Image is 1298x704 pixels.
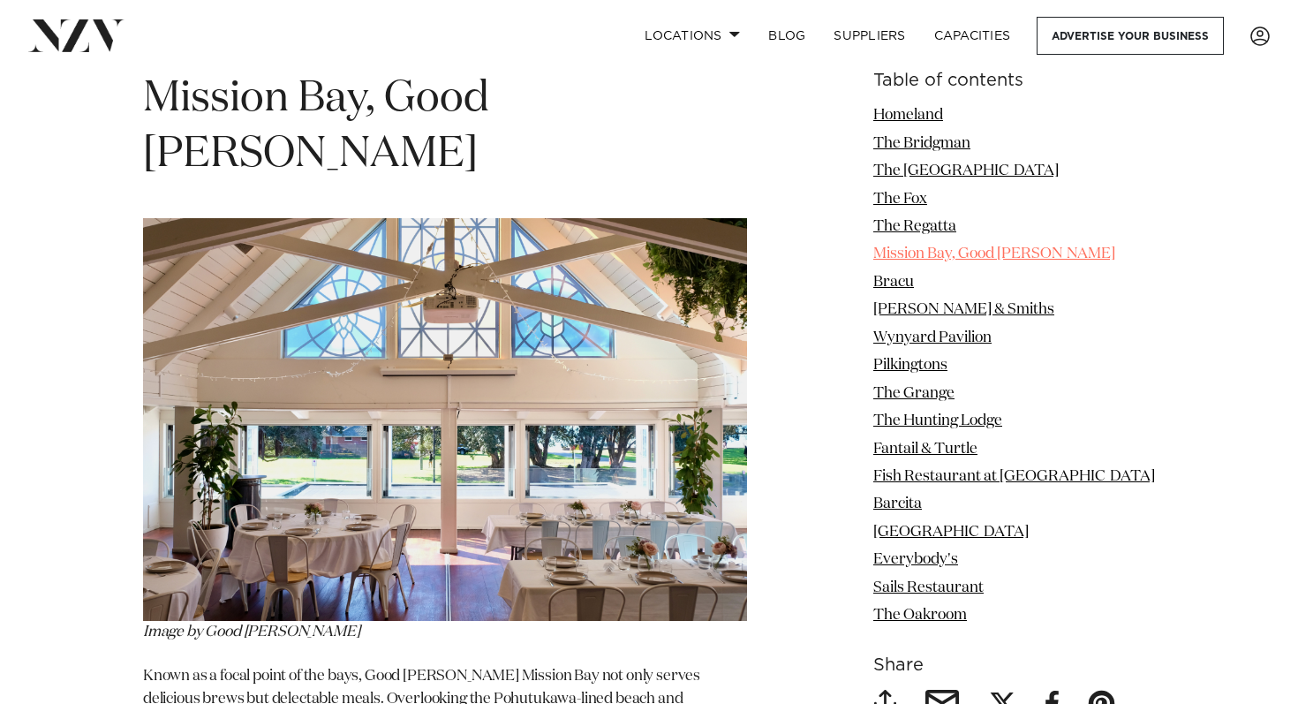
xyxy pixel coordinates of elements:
[873,275,914,290] a: Bracu
[28,19,125,51] img: nzv-logo.png
[754,17,819,55] a: BLOG
[873,608,967,623] a: The Oakroom
[873,358,947,373] a: Pilkingtons
[873,441,977,456] a: Fantail & Turtle
[873,246,1115,261] a: Mission Bay, Good [PERSON_NAME]
[873,191,927,206] a: The Fox
[143,78,489,176] span: Mission Bay, Good [PERSON_NAME]
[873,302,1054,317] a: [PERSON_NAME] & Smiths
[1037,17,1224,55] a: Advertise your business
[630,17,754,55] a: Locations
[143,625,359,640] em: Image by Good [PERSON_NAME]
[873,108,943,123] a: Homeland
[873,72,1155,90] h6: Table of contents
[873,469,1155,484] a: Fish Restaurant at [GEOGRAPHIC_DATA]
[920,17,1025,55] a: Capacities
[819,17,919,55] a: SUPPLIERS
[873,163,1059,178] a: The [GEOGRAPHIC_DATA]
[873,330,992,345] a: Wynyard Pavilion
[873,135,970,150] a: The Bridgman
[873,496,922,511] a: Barcita
[873,579,984,594] a: Sails Restaurant
[873,525,1029,540] a: [GEOGRAPHIC_DATA]
[873,385,955,400] a: The Grange
[873,219,956,234] a: The Regatta
[873,413,1002,428] a: The Hunting Lodge
[873,552,958,567] a: Everybody's
[873,655,1155,674] h6: Share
